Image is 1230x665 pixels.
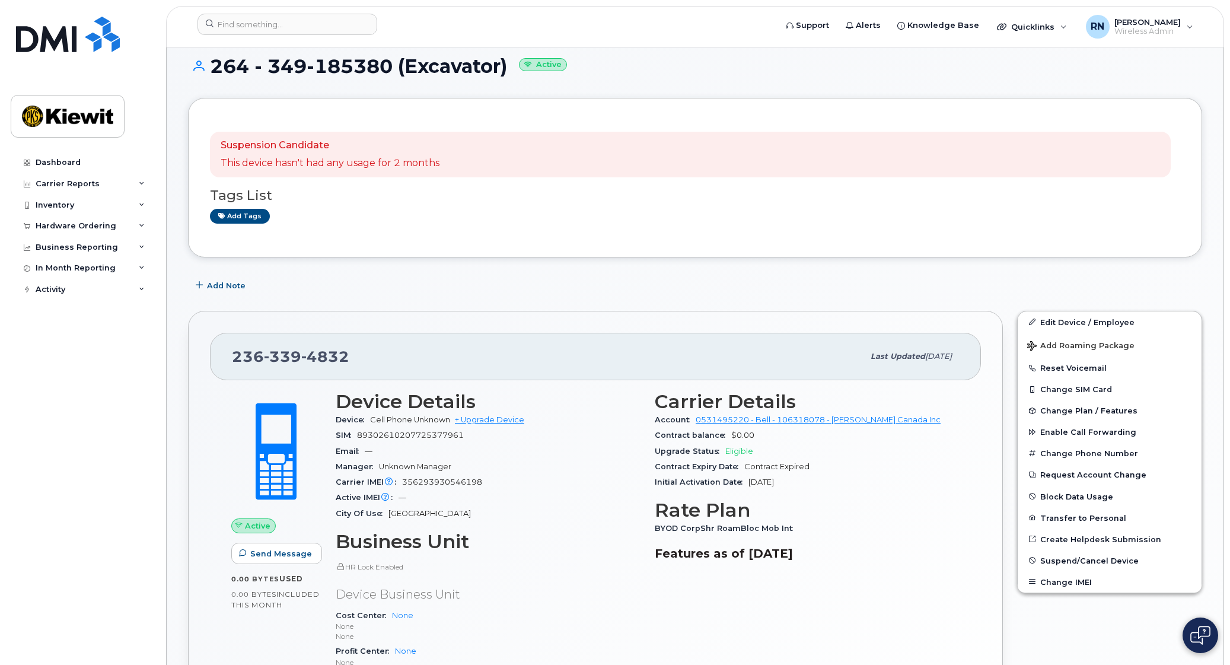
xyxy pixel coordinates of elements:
span: Send Message [250,548,312,559]
span: 4832 [301,348,349,365]
span: RN [1091,20,1104,34]
p: Device Business Unit [336,586,641,603]
button: Enable Call Forwarding [1018,421,1202,443]
a: Add tags [210,209,270,224]
p: None [336,631,641,641]
a: Alerts [837,14,889,37]
a: Support [777,14,837,37]
span: Add Roaming Package [1027,341,1135,352]
span: Wireless Admin [1114,27,1181,36]
span: Unknown Manager [379,462,451,471]
button: Block Data Usage [1018,486,1202,507]
span: Profit Center [336,647,395,656]
button: Change Phone Number [1018,443,1202,464]
small: Active [519,58,567,72]
button: Request Account Change [1018,464,1202,485]
img: Open chat [1190,626,1210,645]
span: 236 [232,348,349,365]
a: Edit Device / Employee [1018,311,1202,333]
span: Last updated [871,352,925,361]
span: — [365,447,372,456]
a: 0531495220 - Bell - 106318078 - [PERSON_NAME] Canada Inc [696,415,941,424]
span: Account [655,415,696,424]
span: Cell Phone Unknown [370,415,450,424]
div: Robert Navalta [1078,15,1202,39]
h3: Features as of [DATE] [655,546,960,561]
span: $0.00 [731,431,754,440]
button: Add Note [188,275,256,297]
button: Suspend/Cancel Device [1018,550,1202,571]
button: Change SIM Card [1018,378,1202,400]
span: Active IMEI [336,493,399,502]
span: Contract Expired [744,462,810,471]
span: 0.00 Bytes [231,575,279,583]
span: Change Plan / Features [1040,406,1137,415]
span: Alerts [856,20,881,31]
span: — [399,493,406,502]
span: [DATE] [748,478,774,486]
a: Knowledge Base [889,14,987,37]
a: None [392,611,413,620]
p: Suspension Candidate [221,139,439,152]
div: Quicklinks [989,15,1075,39]
span: Cost Center [336,611,392,620]
a: None [395,647,416,656]
span: 0.00 Bytes [231,590,276,599]
button: Send Message [231,543,322,564]
span: Support [796,20,829,31]
span: Enable Call Forwarding [1040,428,1136,437]
span: Contract Expiry Date [655,462,744,471]
span: Quicklinks [1011,22,1054,31]
button: Add Roaming Package [1018,333,1202,357]
span: [PERSON_NAME] [1114,17,1181,27]
span: [DATE] [925,352,952,361]
span: Upgrade Status [655,447,725,456]
span: SIM [336,431,357,440]
span: included this month [231,590,320,609]
span: Knowledge Base [907,20,979,31]
span: 356293930546198 [402,478,482,486]
span: Device [336,415,370,424]
span: Email [336,447,365,456]
h3: Carrier Details [655,391,960,412]
span: [GEOGRAPHIC_DATA] [388,509,471,518]
span: 89302610207725377961 [357,431,464,440]
span: Active [245,520,270,532]
button: Transfer to Personal [1018,507,1202,529]
h3: Business Unit [336,531,641,552]
span: Add Note [207,280,246,291]
span: used [279,574,303,583]
span: Eligible [725,447,753,456]
button: Change IMEI [1018,571,1202,593]
span: Initial Activation Date [655,478,748,486]
span: Carrier IMEI [336,478,402,486]
h3: Rate Plan [655,499,960,521]
span: 339 [264,348,301,365]
p: This device hasn't had any usage for 2 months [221,157,439,170]
a: + Upgrade Device [455,415,524,424]
button: Reset Voicemail [1018,357,1202,378]
h3: Tags List [210,188,1180,203]
span: Contract balance [655,431,731,440]
span: City Of Use [336,509,388,518]
a: Create Helpdesk Submission [1018,529,1202,550]
h1: 264 - 349-185380 (Excavator) [188,56,1202,77]
p: HR Lock Enabled [336,562,641,572]
h3: Device Details [336,391,641,412]
span: BYOD CorpShr RoamBloc Mob Int [655,524,799,533]
span: Suspend/Cancel Device [1040,556,1139,565]
input: Find something... [197,14,377,35]
p: None [336,621,641,631]
span: Manager [336,462,379,471]
button: Change Plan / Features [1018,400,1202,421]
